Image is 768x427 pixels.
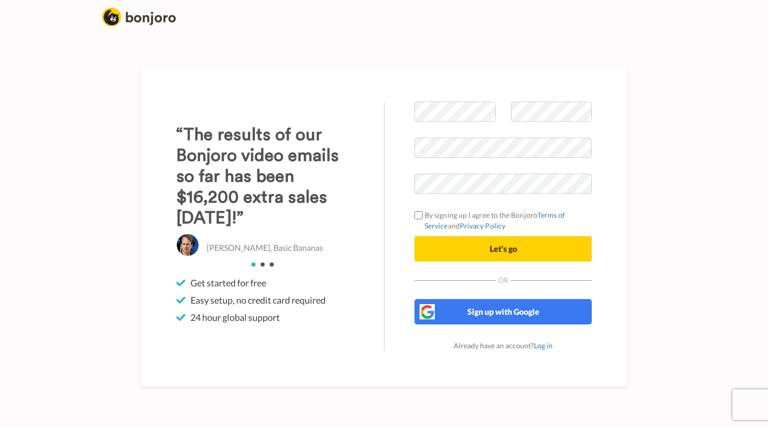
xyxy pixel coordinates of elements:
[414,211,423,219] input: By signing up I agree to the BonjoroTerms of ServiceandPrivacy Policy
[190,277,266,289] span: Get started for free
[490,244,517,253] span: Let's go
[425,211,565,230] a: Terms of Service
[190,294,326,306] span: Easy setup, no credit card required
[414,236,592,261] button: Let's go
[460,221,505,230] a: Privacy Policy
[467,307,539,316] span: Sign up with Google
[207,242,323,254] p: [PERSON_NAME], Basic Bananas
[414,210,592,231] label: By signing up I agree to the Bonjoro and
[454,341,553,350] span: Already have an account?
[496,277,510,284] span: Or
[176,234,199,256] img: Christo Hall, Basic Bananas
[414,299,592,324] button: Sign up with Google
[176,124,354,228] h3: “The results of our Bonjoro video emails so far has been $16,200 extra sales [DATE]!”
[534,341,553,350] a: Log in
[190,311,280,323] span: 24 hour global support
[102,8,176,26] img: logo_full.png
